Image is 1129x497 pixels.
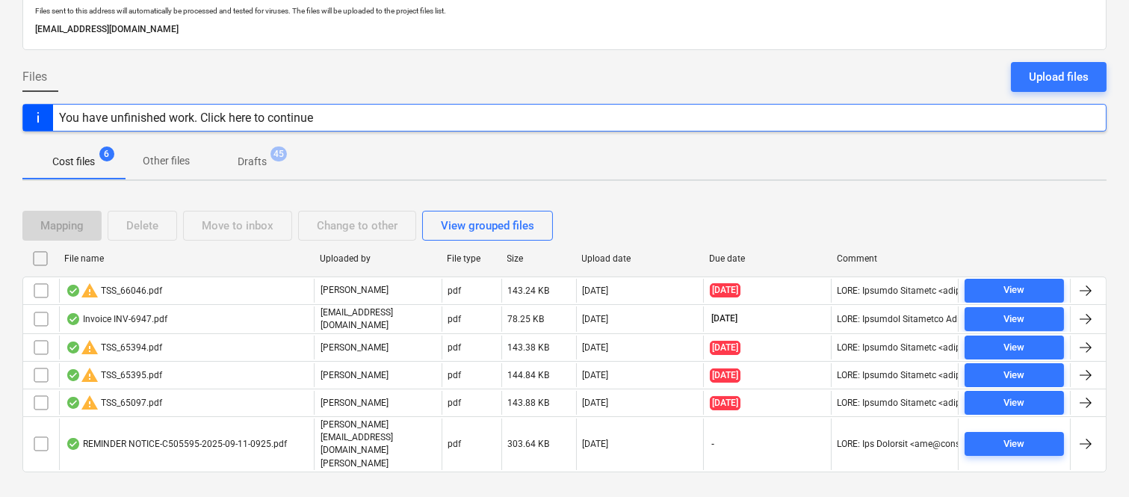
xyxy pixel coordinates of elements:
button: View [965,336,1064,359]
div: pdf [448,370,462,380]
div: [DATE] [583,439,609,449]
div: Uploaded by [320,253,436,264]
button: View [965,432,1064,456]
p: Files sent to this address will automatically be processed and tested for viruses. The files will... [35,6,1094,16]
p: Cost files [52,154,95,170]
div: File name [64,253,308,264]
p: [PERSON_NAME] [321,342,389,354]
div: File type [448,253,495,264]
div: Upload date [582,253,698,264]
div: Due date [709,253,825,264]
div: OCR finished [66,313,81,325]
div: pdf [448,342,462,353]
span: Files [22,68,47,86]
p: Drafts [238,154,267,170]
div: Invoice INV-6947.pdf [66,313,167,325]
span: [DATE] [710,368,740,383]
button: View grouped files [422,211,553,241]
div: OCR finished [66,369,81,381]
span: [DATE] [710,312,739,325]
div: Upload files [1029,67,1089,87]
p: [PERSON_NAME][EMAIL_ADDRESS][DOMAIN_NAME][PERSON_NAME] [321,419,436,470]
p: [PERSON_NAME] [321,397,389,410]
span: [DATE] [710,396,740,410]
div: View [1004,367,1025,384]
div: pdf [448,314,462,324]
p: [PERSON_NAME] [321,369,389,382]
span: [DATE] [710,283,740,297]
div: View [1004,436,1025,453]
p: Other files [143,153,190,169]
button: Upload files [1011,62,1107,92]
div: [DATE] [583,398,609,408]
div: OCR finished [66,342,81,354]
button: View [965,363,1064,387]
div: TSS_65395.pdf [66,366,162,384]
span: [DATE] [710,341,740,355]
div: [DATE] [583,314,609,324]
button: View [965,279,1064,303]
div: OCR finished [66,285,81,297]
button: View [965,307,1064,331]
div: [DATE] [583,370,609,380]
div: TSS_66046.pdf [66,282,162,300]
span: warning [81,339,99,356]
div: pdf [448,285,462,296]
span: 6 [99,146,114,161]
div: 143.88 KB [508,398,550,408]
div: pdf [448,398,462,408]
span: warning [81,366,99,384]
iframe: Chat Widget [1054,425,1129,497]
div: Size [507,253,570,264]
div: OCR finished [66,397,81,409]
p: [PERSON_NAME] [321,284,389,297]
div: View [1004,395,1025,412]
span: 45 [270,146,287,161]
div: REMINDER NOTICE-C505595-2025-09-11-0925.pdf [66,438,287,450]
div: 144.84 KB [508,370,550,380]
span: warning [81,282,99,300]
div: View [1004,311,1025,328]
span: warning [81,394,99,412]
div: pdf [448,439,462,449]
span: - [710,438,716,451]
div: Comment [837,253,953,264]
div: You have unfinished work. Click here to continue [59,111,313,125]
div: TSS_65097.pdf [66,394,162,412]
div: 143.24 KB [508,285,550,296]
div: OCR finished [66,438,81,450]
div: [DATE] [583,285,609,296]
button: View [965,391,1064,415]
p: [EMAIL_ADDRESS][DOMAIN_NAME] [321,306,436,332]
div: 78.25 KB [508,314,545,324]
div: [DATE] [583,342,609,353]
div: View [1004,339,1025,356]
div: TSS_65394.pdf [66,339,162,356]
div: 143.38 KB [508,342,550,353]
div: View grouped files [441,216,534,235]
div: 303.64 KB [508,439,550,449]
p: [EMAIL_ADDRESS][DOMAIN_NAME] [35,22,1094,37]
div: View [1004,282,1025,299]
